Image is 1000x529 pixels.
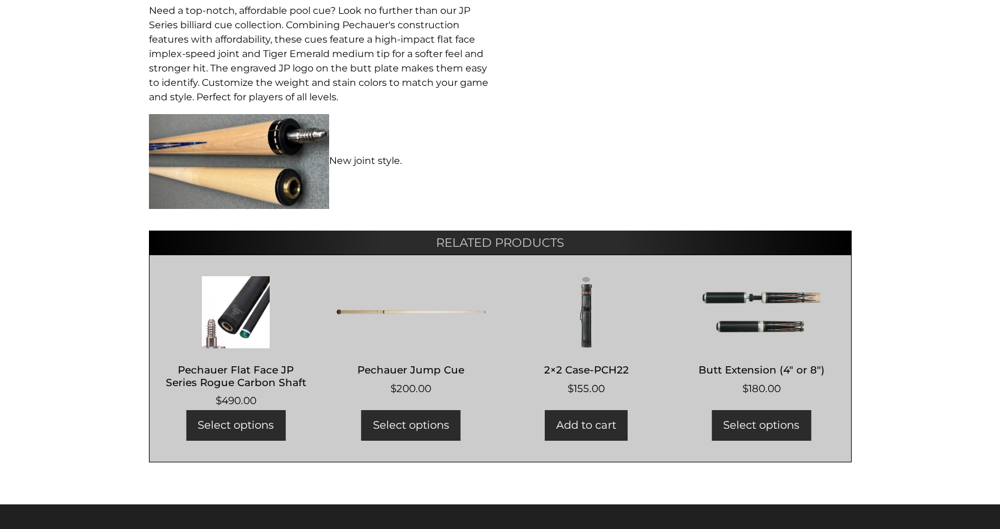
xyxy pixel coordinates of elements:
[712,410,811,441] a: Add to cart: “Butt Extension (4" or 8")”
[568,382,574,394] span: $
[336,276,486,397] a: Pechauer Jump Cue $200.00
[390,382,396,394] span: $
[336,359,486,381] h2: Pechauer Jump Cue
[362,410,461,441] a: Add to cart: “Pechauer Jump Cue”
[686,276,836,397] a: Butt Extension (4″ or 8″) $180.00
[216,394,222,407] span: $
[186,410,285,441] a: Add to cart: “Pechauer Flat Face JP Series Rogue Carbon Shaft”
[162,276,311,348] img: Pechauer Flat Face JP Series Rogue Carbon Shaft
[686,276,836,348] img: Butt Extension (4" or 8")
[390,382,431,394] bdi: 200.00
[162,359,311,394] h2: Pechauer Flat Face JP Series Rogue Carbon Shaft
[686,359,836,381] h2: Butt Extension (4″ or 8″)
[149,114,493,209] p: New joint style.
[512,276,661,397] a: 2×2 Case-PCH22 $155.00
[742,382,748,394] span: $
[568,382,605,394] bdi: 155.00
[162,276,311,409] a: Pechauer Flat Face JP Series Rogue Carbon Shaft $490.00
[149,231,852,255] h2: Related products
[216,394,256,407] bdi: 490.00
[336,276,486,348] img: Pechauer Jump Cue
[149,4,493,104] p: Need a top-notch, affordable pool cue? Look no further than our JP Series billiard cue collection...
[512,276,661,348] img: 2x2 Case-PCH22
[742,382,781,394] bdi: 180.00
[512,359,661,381] h2: 2×2 Case-PCH22
[545,410,628,441] a: Add to cart: “2x2 Case-PCH22”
